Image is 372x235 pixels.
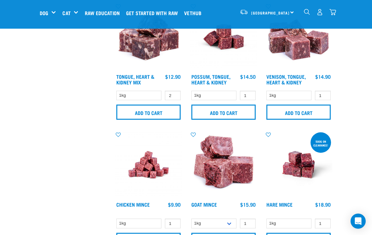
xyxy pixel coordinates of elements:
[125,0,183,26] a: Get started with Raw
[116,105,181,120] input: Add to cart
[315,74,331,79] div: $14.90
[265,3,332,71] img: Pile Of Cubed Venison Tongue Mix For Pets
[116,203,150,206] a: Chicken Mince
[40,9,48,17] a: Dog
[240,219,256,228] input: 1
[190,3,257,71] img: Possum Tongue Heart Kidney 1682
[240,202,256,207] div: $15.90
[329,9,336,15] img: home-icon@2x.png
[190,131,257,198] img: 1077 Wild Goat Mince 01
[266,75,306,83] a: Venison, Tongue, Heart & Kidney
[168,202,181,207] div: $9.90
[115,3,182,71] img: 1167 Tongue Heart Kidney Mix 01
[165,91,181,100] input: 1
[83,0,125,26] a: Raw Education
[240,74,256,79] div: $14.50
[240,9,248,15] img: van-moving.png
[191,105,256,120] input: Add to cart
[116,75,154,83] a: Tongue, Heart & Kidney Mix
[315,219,331,228] input: 1
[115,131,182,198] img: Chicken M Ince 1613
[165,74,181,79] div: $12.90
[315,202,331,207] div: $18.90
[191,75,230,83] a: Possum, Tongue, Heart & Kidney
[240,91,256,100] input: 1
[183,0,206,26] a: Vethub
[266,203,293,206] a: Hare Mince
[62,9,70,17] a: Cat
[317,9,323,15] img: user.png
[251,12,289,14] span: [GEOGRAPHIC_DATA]
[311,137,331,150] div: 500g on clearance!
[304,9,310,15] img: home-icon-1@2x.png
[265,131,332,198] img: Raw Essentials Hare Mince Raw Bites For Cats & Dogs
[351,214,366,229] div: Open Intercom Messenger
[315,91,331,100] input: 1
[165,219,181,228] input: 1
[266,105,331,120] input: Add to cart
[191,203,217,206] a: Goat Mince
